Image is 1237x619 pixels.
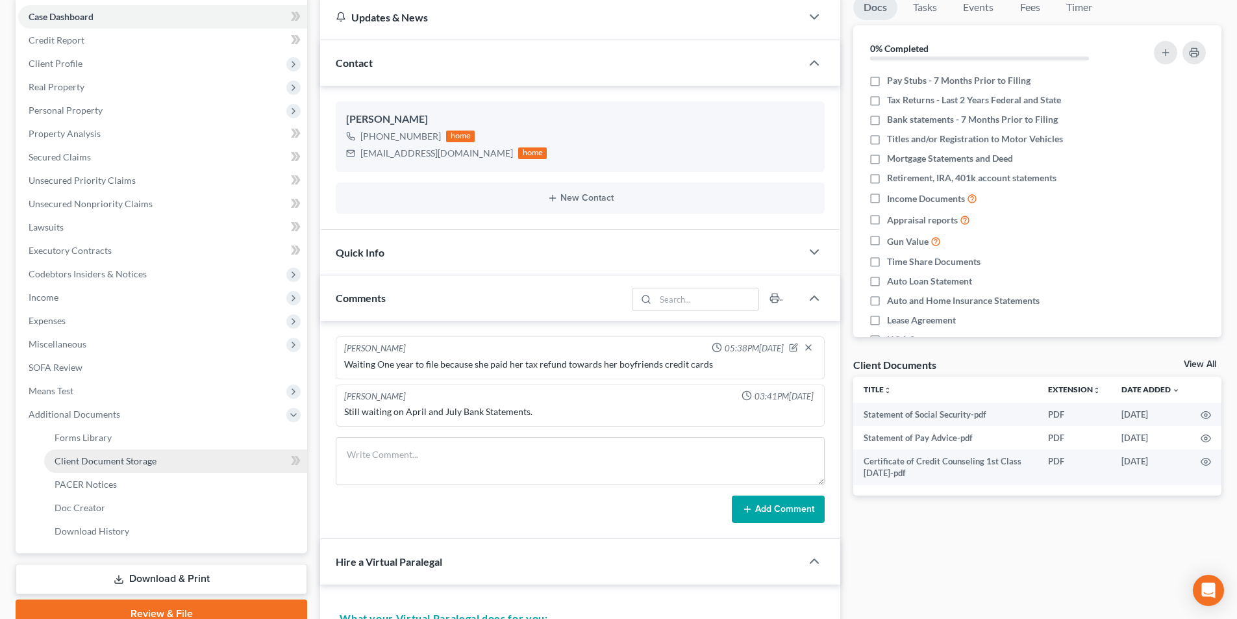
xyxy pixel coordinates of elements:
[29,81,84,92] span: Real Property
[55,432,112,443] span: Forms Library
[29,362,82,373] span: SOFA Review
[44,473,307,496] a: PACER Notices
[44,496,307,520] a: Doc Creator
[336,57,373,69] span: Contact
[29,338,86,349] span: Miscellaneous
[887,275,972,288] span: Auto Loan Statement
[864,385,892,394] a: Titleunfold_more
[29,292,58,303] span: Income
[29,175,136,186] span: Unsecured Priority Claims
[518,147,547,159] div: home
[18,122,307,145] a: Property Analysis
[18,145,307,169] a: Secured Claims
[344,390,406,403] div: [PERSON_NAME]
[336,555,442,568] span: Hire a Virtual Paralegal
[29,105,103,116] span: Personal Property
[29,128,101,139] span: Property Analysis
[884,386,892,394] i: unfold_more
[1111,449,1190,485] td: [DATE]
[55,502,105,513] span: Doc Creator
[55,479,117,490] span: PACER Notices
[18,169,307,192] a: Unsecured Priority Claims
[887,113,1058,126] span: Bank statements - 7 Months Prior to Filing
[346,112,814,127] div: [PERSON_NAME]
[55,455,156,466] span: Client Document Storage
[360,147,513,160] div: [EMAIL_ADDRESS][DOMAIN_NAME]
[1121,385,1180,394] a: Date Added expand_more
[1038,449,1111,485] td: PDF
[446,131,475,142] div: home
[870,43,929,54] strong: 0% Completed
[1111,426,1190,449] td: [DATE]
[853,403,1038,426] td: Statement of Social Security-pdf
[29,245,112,256] span: Executory Contracts
[29,198,153,209] span: Unsecured Nonpriority Claims
[656,288,759,310] input: Search...
[29,315,66,326] span: Expenses
[346,193,814,203] button: New Contact
[732,496,825,523] button: Add Comment
[29,385,73,396] span: Means Test
[18,239,307,262] a: Executory Contracts
[1048,385,1101,394] a: Extensionunfold_more
[44,426,307,449] a: Forms Library
[755,390,814,403] span: 03:41PM[DATE]
[18,29,307,52] a: Credit Report
[1093,386,1101,394] i: unfold_more
[1038,426,1111,449] td: PDF
[344,358,816,371] div: Waiting One year to file because she paid her tax refund towards her boyfriends credit cards
[360,130,441,143] div: [PHONE_NUMBER]
[29,58,82,69] span: Client Profile
[887,235,929,248] span: Gun Value
[344,342,406,355] div: [PERSON_NAME]
[29,409,120,420] span: Additional Documents
[887,333,951,346] span: HOA Statement
[18,216,307,239] a: Lawsuits
[887,314,956,327] span: Lease Agreement
[29,268,147,279] span: Codebtors Insiders & Notices
[853,358,936,372] div: Client Documents
[1038,403,1111,426] td: PDF
[18,356,307,379] a: SOFA Review
[1111,403,1190,426] td: [DATE]
[44,449,307,473] a: Client Document Storage
[336,292,386,304] span: Comments
[336,246,384,259] span: Quick Info
[18,192,307,216] a: Unsecured Nonpriority Claims
[887,94,1061,107] span: Tax Returns - Last 2 Years Federal and State
[18,5,307,29] a: Case Dashboard
[44,520,307,543] a: Download History
[887,214,958,227] span: Appraisal reports
[1184,360,1216,369] a: View All
[853,426,1038,449] td: Statement of Pay Advice-pdf
[336,10,786,24] div: Updates & News
[16,564,307,594] a: Download & Print
[887,294,1040,307] span: Auto and Home Insurance Statements
[887,152,1013,165] span: Mortgage Statements and Deed
[887,133,1063,145] span: Titles and/or Registration to Motor Vehicles
[29,151,91,162] span: Secured Claims
[1172,386,1180,394] i: expand_more
[853,449,1038,485] td: Certificate of Credit Counseling 1st Class [DATE]-pdf
[887,74,1031,87] span: Pay Stubs - 7 Months Prior to Filing
[29,221,64,233] span: Lawsuits
[887,171,1056,184] span: Retirement, IRA, 401k account statements
[55,525,129,537] span: Download History
[29,34,84,45] span: Credit Report
[725,342,784,355] span: 05:38PM[DATE]
[1193,575,1224,606] div: Open Intercom Messenger
[344,405,816,418] div: Still waiting on April and July Bank Statements.
[887,255,981,268] span: Time Share Documents
[29,11,94,22] span: Case Dashboard
[887,192,965,205] span: Income Documents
